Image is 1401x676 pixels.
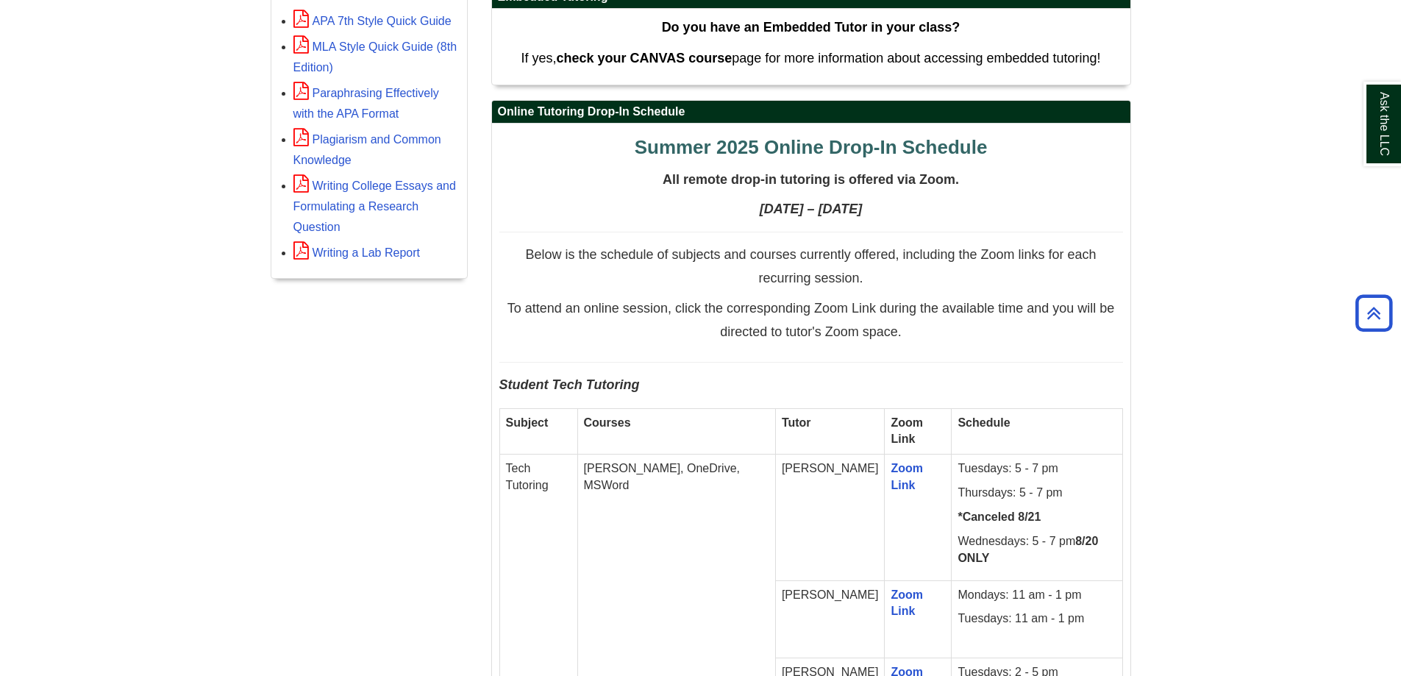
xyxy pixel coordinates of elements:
p: Mondays: 11 am - 1 pm [958,587,1116,604]
span: Below is the schedule of subjects and courses currently offered, including the Zoom links for eac... [525,247,1096,285]
p: [PERSON_NAME], OneDrive, MSWord [584,460,769,494]
strong: Zoom Link [891,416,923,446]
strong: Courses [584,416,631,429]
strong: [DATE] – [DATE] [760,202,862,216]
strong: Subject [506,416,549,429]
span: All remote drop-in tutoring is offered via Zoom. [663,172,959,187]
p: Tuesdays: 11 am - 1 pm [958,611,1116,627]
span: To attend an online session, click the corresponding Zoom Link during the available time and you ... [507,301,1114,339]
a: Writing a Lab Report [293,246,420,259]
a: Writing College Essays and Formulating a Research Question [293,179,456,233]
a: Zoom Link [891,462,923,491]
strong: Schedule [958,416,1010,429]
a: Back to Top [1350,303,1397,323]
p: Tuesdays: 5 - 7 pm [958,460,1116,477]
span: If yes, page for more information about accessing embedded tutoring! [521,51,1100,65]
strong: check your CANVAS course [556,51,732,65]
a: Plagiarism and Common Knowledge [293,133,441,166]
strong: Do you have an Embedded Tutor in your class? [662,20,960,35]
strong: Tutor [782,416,811,429]
p: Thursdays: 5 - 7 pm [958,485,1116,502]
a: Zoom Link [891,588,923,618]
a: MLA Style Quick Guide (8th Edition) [293,40,457,74]
a: Paraphrasing Effectively with the APA Format [293,87,439,120]
h2: Online Tutoring Drop-In Schedule [492,101,1130,124]
span: Summer 2025 Online Drop-In Schedule [635,136,988,158]
span: Student Tech Tutoring [499,377,640,392]
p: Wednesdays: 5 - 7 pm [958,533,1116,567]
strong: *Canceled 8/21 [958,510,1041,523]
strong: 8/20 ONLY [958,535,1098,564]
a: APA 7th Style Quick Guide [293,15,452,27]
td: [PERSON_NAME] [775,455,885,580]
td: [PERSON_NAME] [775,580,885,658]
